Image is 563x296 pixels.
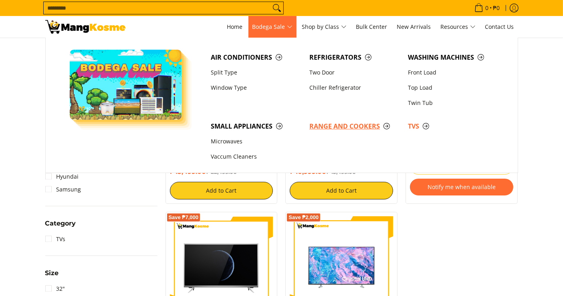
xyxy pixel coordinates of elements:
[290,182,393,199] button: Add to Cart
[45,282,65,295] a: 32"
[441,22,476,32] span: Resources
[207,65,305,80] a: Split Type
[270,2,283,14] button: Search
[408,52,498,62] span: Washing Machines
[45,270,59,276] span: Size
[484,5,490,11] span: 0
[45,170,79,183] a: Hyundai
[45,220,76,227] span: Category
[485,23,514,30] span: Contact Us
[404,65,502,80] a: Front Load
[356,23,387,30] span: Bulk Center
[305,119,404,134] a: Range and Cookers
[305,65,404,80] a: Two Door
[404,80,502,95] a: Top Load
[70,50,182,120] img: Bodega Sale
[404,95,502,111] a: Twin Tub
[207,80,305,95] a: Window Type
[410,179,513,195] button: Notify me when available
[472,4,502,12] span: •
[45,270,59,282] summary: Open
[492,5,501,11] span: ₱0
[437,16,480,38] a: Resources
[207,149,305,165] a: Vaccum Cleaners
[408,121,498,131] span: TVs
[248,16,297,38] a: Bodega Sale
[170,182,273,199] button: Add to Cart
[207,134,305,149] a: Microwaves
[45,220,76,233] summary: Open
[223,16,247,38] a: Home
[309,52,400,62] span: Refrigerators
[207,119,305,134] a: Small Appliances
[309,121,400,131] span: Range and Cookers
[227,23,243,30] span: Home
[169,215,199,220] span: Save ₱7,000
[289,215,319,220] span: Save ₱2,000
[45,20,125,34] img: TVs - Premium Television Brands l Mang Kosme
[302,22,347,32] span: Shop by Class
[393,16,435,38] a: New Arrivals
[397,23,431,30] span: New Arrivals
[352,16,391,38] a: Bulk Center
[481,16,518,38] a: Contact Us
[207,50,305,65] a: Air Conditioners
[45,233,66,246] a: TVs
[404,119,502,134] a: TVs
[211,121,301,131] span: Small Appliances
[211,52,301,62] span: Air Conditioners
[45,183,81,196] a: Samsung
[252,22,293,32] span: Bodega Sale
[305,80,404,95] a: Chiller Refrigerator
[298,16,351,38] a: Shop by Class
[404,50,502,65] a: Washing Machines
[305,50,404,65] a: Refrigerators
[133,16,518,38] nav: Main Menu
